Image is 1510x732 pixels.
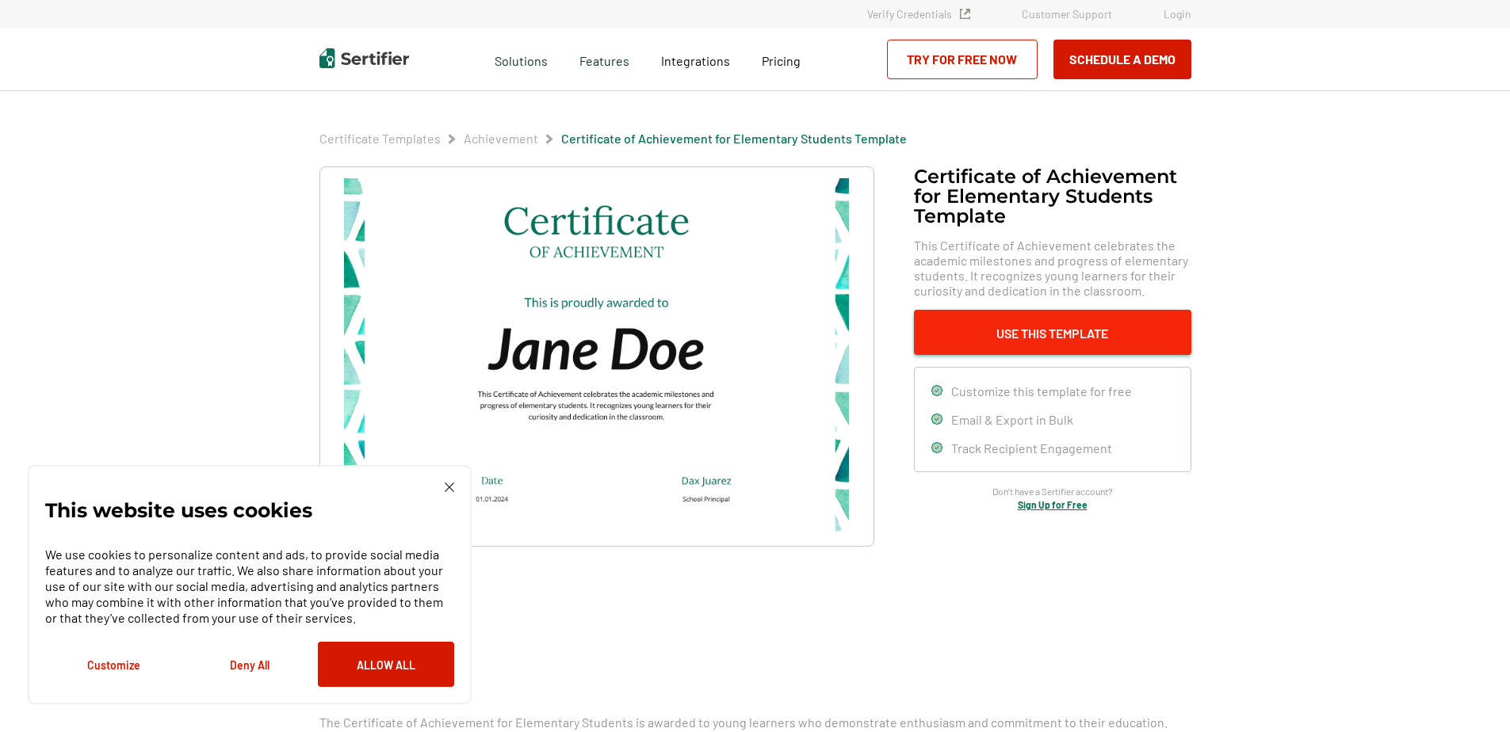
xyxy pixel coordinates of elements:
[661,49,730,69] a: Integrations
[762,49,801,69] a: Pricing
[887,40,1038,79] a: Try for Free Now
[464,131,538,146] a: Achievement
[951,412,1073,427] span: Email & Export in Bulk
[579,49,629,69] span: Features
[1431,656,1510,732] iframe: Chat Widget
[914,166,1191,226] h1: Certificate of Achievement for Elementary Students Template
[914,238,1191,298] span: This Certificate of Achievement celebrates the academic milestones and progress of elementary stu...
[318,642,454,687] button: Allow All
[661,53,730,68] span: Integrations
[344,178,848,535] img: Certificate of Achievement for Elementary Students Template
[445,482,454,492] img: Cookie Popup Close
[1164,7,1191,21] a: Login
[319,48,409,68] img: Sertifier | Digital Credentialing Platform
[1022,7,1112,21] a: Customer Support
[951,440,1112,456] span: Track Recipient Engagement
[867,7,970,21] a: Verify Credentials
[1018,499,1088,510] a: Sign Up for Free
[914,310,1191,355] button: Use This Template
[561,131,907,146] a: Certificate of Achievement for Elementary Students Template
[182,642,318,687] button: Deny All
[464,131,538,147] span: Achievement
[561,131,907,147] span: Certificate of Achievement for Elementary Students Template
[960,9,970,19] img: Verified
[45,502,312,518] p: This website uses cookies
[319,131,907,147] div: Breadcrumb
[1053,40,1191,79] button: Schedule a Demo
[319,131,441,146] a: Certificate Templates
[319,131,441,147] span: Certificate Templates
[762,53,801,68] span: Pricing
[992,484,1113,499] span: Don’t have a Sertifier account?
[45,547,454,626] p: We use cookies to personalize content and ads, to provide social media features and to analyze ou...
[45,642,182,687] button: Customize
[951,383,1132,398] span: Customize this template for free
[495,49,548,69] span: Solutions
